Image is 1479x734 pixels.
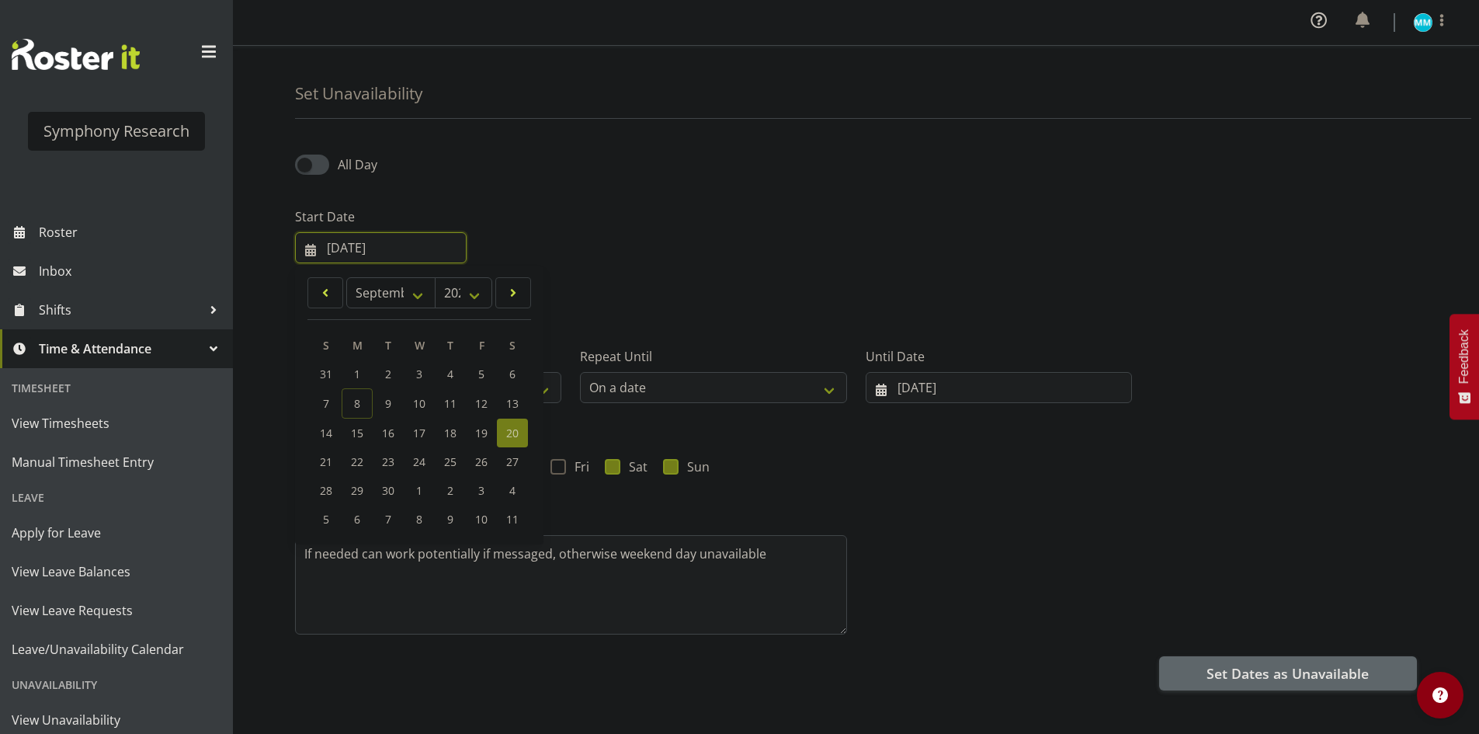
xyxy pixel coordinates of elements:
a: Manual Timesheet Entry [4,443,229,482]
a: 16 [373,419,404,447]
a: 3 [404,360,435,388]
span: 1 [416,483,422,498]
span: Set Dates as Unavailable [1206,663,1369,684]
span: 6 [354,512,360,527]
span: View Leave Requests [12,599,221,622]
span: Manual Timesheet Entry [12,450,221,474]
span: 9 [447,512,453,527]
span: Time & Attendance [39,337,202,360]
span: 27 [506,454,519,469]
span: 2 [385,367,391,381]
span: 17 [413,426,425,440]
span: 19 [475,426,488,440]
a: 21 [311,447,342,476]
span: 25 [444,454,457,469]
button: Set Dates as Unavailable [1159,656,1417,691]
span: S [323,338,329,353]
a: 17 [404,419,435,447]
span: W [415,338,425,353]
a: View Timesheets [4,404,229,443]
span: 11 [506,512,519,527]
label: Repeat On [295,434,1417,453]
span: 18 [444,426,457,440]
span: Sun [679,459,710,475]
span: 13 [506,396,519,411]
span: View Unavailability [12,708,221,732]
a: 6 [497,360,528,388]
a: 5 [466,360,497,388]
img: murphy-mulholland11450.jpg [1414,13,1432,32]
a: 2 [373,360,404,388]
span: 1 [354,367,360,381]
span: M [352,338,363,353]
span: 6 [509,367,516,381]
span: 8 [416,512,422,527]
a: 19 [466,419,497,447]
div: Leave [4,482,229,513]
span: 4 [509,483,516,498]
span: 29 [351,483,363,498]
a: 10 [404,388,435,419]
div: Unavailability [4,669,229,701]
input: Click to select... [295,232,467,263]
span: 4 [447,367,453,381]
span: 7 [385,512,391,527]
span: 30 [382,483,394,498]
a: 7 [311,388,342,419]
a: Apply for Leave [4,513,229,552]
span: Inbox [39,259,225,283]
label: Repeat Until [580,347,846,366]
span: 12 [475,396,488,411]
span: 24 [413,454,425,469]
span: 21 [320,454,332,469]
span: 11 [444,396,457,411]
a: 29 [342,476,373,505]
span: Sat [620,459,647,475]
a: 20 [497,419,528,447]
span: View Timesheets [12,412,221,435]
span: View Leave Balances [12,560,221,583]
a: 28 [311,476,342,505]
span: 9 [385,396,391,411]
a: 22 [342,447,373,476]
a: 14 [311,419,342,447]
a: 11 [435,388,466,419]
span: 28 [320,483,332,498]
a: 9 [373,388,404,419]
span: 5 [323,512,329,527]
span: 14 [320,426,332,440]
span: Fri [566,459,589,475]
span: Leave/Unavailability Calendar [12,638,221,661]
button: Feedback - Show survey [1449,314,1479,419]
span: 8 [354,396,360,411]
a: 26 [466,447,497,476]
a: 25 [435,447,466,476]
label: Start Date [295,207,467,226]
span: Roster [39,221,225,244]
a: 27 [497,447,528,476]
a: 15 [342,419,373,447]
a: 8 [342,388,373,419]
a: 18 [435,419,466,447]
label: Message* [295,510,847,529]
span: 20 [506,426,519,440]
a: 13 [497,388,528,419]
a: 30 [373,476,404,505]
span: Shifts [39,298,202,322]
span: 26 [475,454,488,469]
a: 4 [435,360,466,388]
span: 22 [351,454,363,469]
span: 10 [475,512,488,527]
a: 24 [404,447,435,476]
img: Rosterit website logo [12,39,140,70]
span: 5 [478,367,484,381]
span: 3 [416,367,422,381]
div: Symphony Research [43,120,189,143]
span: 23 [382,454,394,469]
span: T [447,338,453,353]
a: Leave/Unavailability Calendar [4,630,229,669]
span: Feedback [1457,329,1471,384]
label: Until Date [866,347,1132,366]
span: 2 [447,483,453,498]
img: help-xxl-2.png [1432,687,1448,703]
